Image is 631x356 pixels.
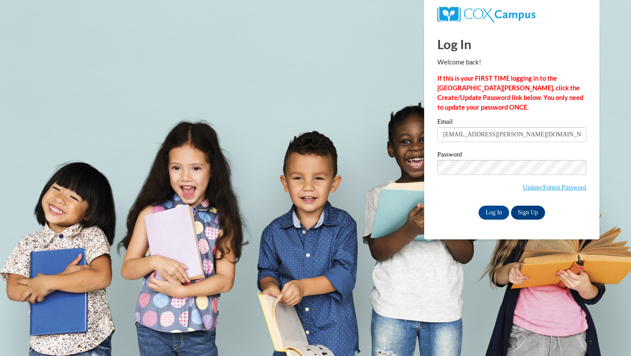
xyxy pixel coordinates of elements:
[479,206,509,220] input: Log In
[437,118,586,127] label: Email
[437,57,586,67] p: Welcome back!
[437,7,586,22] a: COX Campus
[437,7,535,22] img: COX Campus
[437,35,586,53] h1: Log In
[437,75,583,111] strong: If this is your FIRST TIME logging in to the [GEOGRAPHIC_DATA][PERSON_NAME], click the Create/Upd...
[437,151,586,160] label: Password
[511,206,545,220] a: Sign Up
[523,184,586,191] a: Update/Forgot Password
